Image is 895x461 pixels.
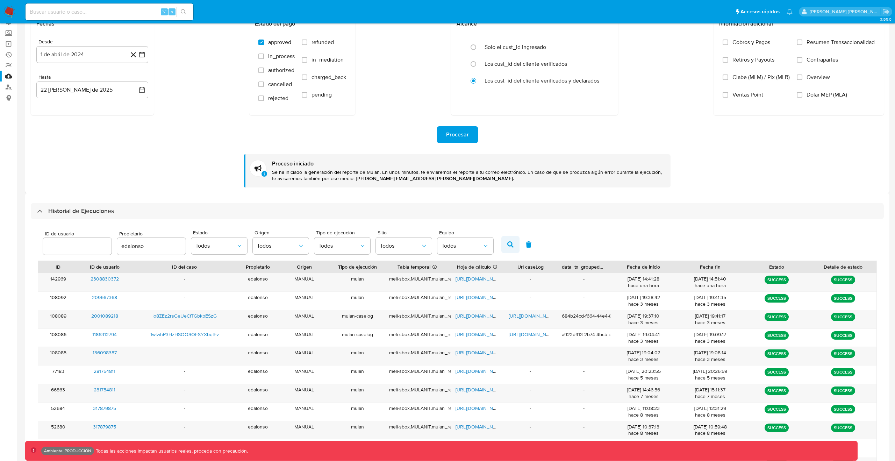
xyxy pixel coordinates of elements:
span: 3.155.0 [880,16,892,22]
p: Todas las acciones impactan usuarios reales, proceda con precaución. [94,448,248,454]
p: edwin.alonso@mercadolibre.com.co [810,8,880,15]
input: Buscar usuario o caso... [26,7,193,16]
a: Salir [882,8,890,15]
span: Accesos rápidos [740,8,780,15]
button: search-icon [176,7,191,17]
span: ⌥ [162,8,167,15]
span: s [171,8,173,15]
p: Ambiente: PRODUCCIÓN [44,449,91,452]
a: Notificaciones [787,9,793,15]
